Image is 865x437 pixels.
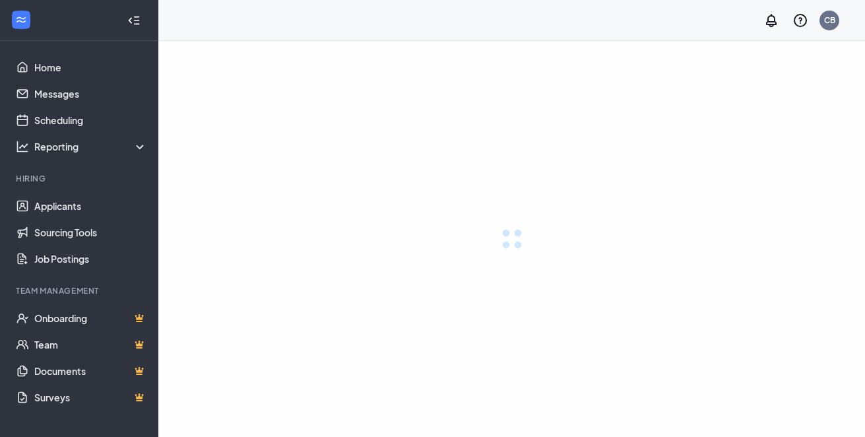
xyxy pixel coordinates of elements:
a: TeamCrown [34,331,147,358]
a: Sourcing Tools [34,219,147,246]
div: Hiring [16,173,144,184]
a: Job Postings [34,246,147,272]
a: DocumentsCrown [34,358,147,384]
svg: Analysis [16,140,29,153]
div: Reporting [34,140,148,153]
a: Applicants [34,193,147,219]
div: CB [824,15,835,26]
a: Messages [34,81,147,107]
a: OnboardingCrown [34,305,147,331]
svg: Collapse [127,14,141,27]
a: SurveysCrown [34,384,147,411]
a: Home [34,54,147,81]
svg: WorkstreamLogo [15,13,28,26]
svg: Notifications [763,13,779,28]
svg: QuestionInfo [792,13,808,28]
a: Scheduling [34,107,147,133]
div: Team Management [16,285,144,296]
